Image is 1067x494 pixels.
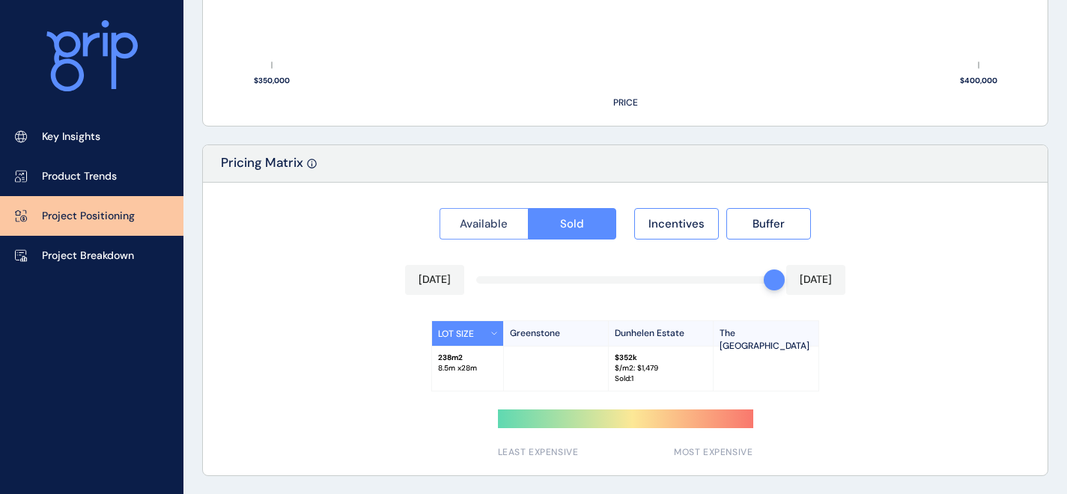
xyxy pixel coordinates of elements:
p: Pricing Matrix [221,154,303,182]
p: 238 m2 [438,353,497,363]
p: Dunhelen Estate [609,321,714,346]
button: Incentives [634,208,719,240]
text: $350,000 [254,76,290,85]
p: $ 352k [615,353,707,363]
p: $/m2: $ 1,479 [615,363,707,373]
text: PRICE [613,97,638,109]
button: Buffer [726,208,811,240]
span: Buffer [753,216,785,231]
p: Product Trends [42,169,117,184]
p: The [GEOGRAPHIC_DATA] [714,321,818,346]
p: [DATE] [800,272,832,287]
span: Sold [560,216,584,231]
p: Greenstone [504,321,609,346]
span: MOST EXPENSIVE [674,446,753,459]
span: LEAST EXPENSIVE [498,446,579,459]
span: Available [460,216,508,231]
p: Key Insights [42,129,100,144]
p: Sold : 1 [615,373,707,384]
button: Sold [528,208,617,240]
button: LOT SIZE [432,321,504,346]
p: Project Positioning [42,209,135,224]
text: $400,000 [960,76,997,85]
p: 8.5 m x 28 m [438,363,497,373]
span: Incentives [648,216,705,231]
p: Project Breakdown [42,248,134,263]
p: [DATE] [419,272,451,287]
button: Available [440,208,528,240]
